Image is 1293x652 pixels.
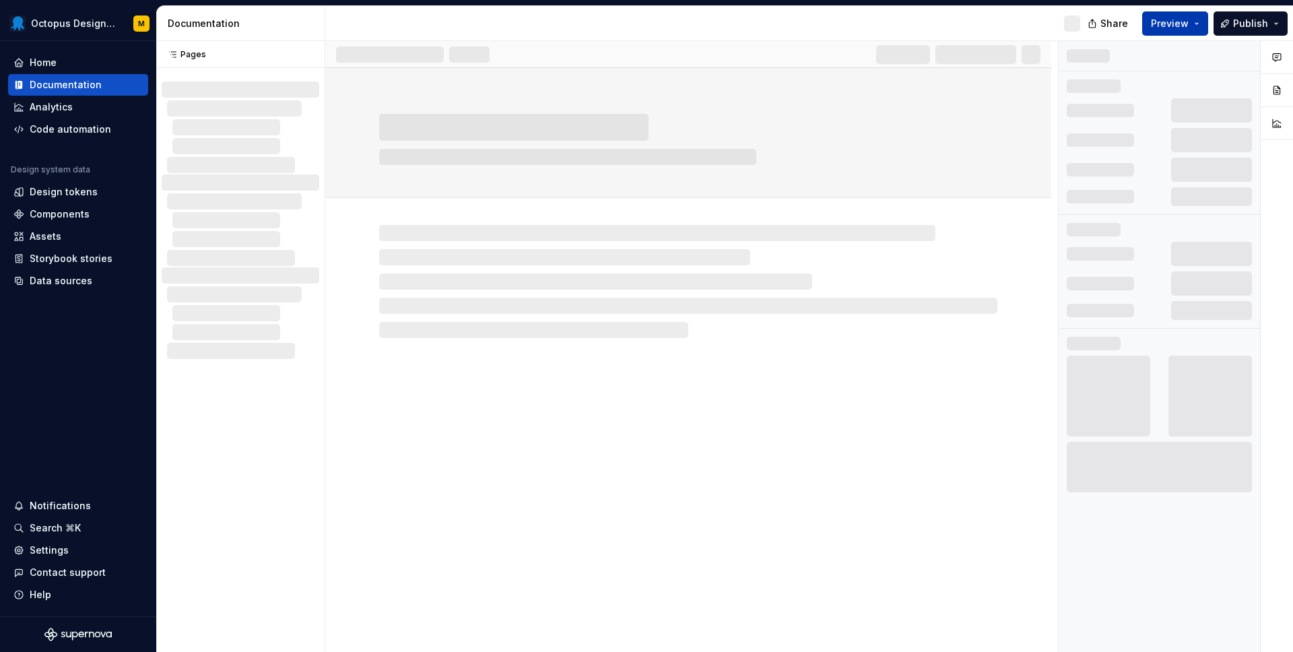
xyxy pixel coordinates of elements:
[30,123,111,136] div: Code automation
[8,74,148,96] a: Documentation
[8,52,148,73] a: Home
[31,17,117,30] div: Octopus Design System
[30,100,73,114] div: Analytics
[3,9,154,38] button: Octopus Design SystemM
[9,15,26,32] img: fcf53608-4560-46b3-9ec6-dbe177120620.png
[30,566,106,579] div: Contact support
[30,521,81,535] div: Search ⌘K
[30,252,112,265] div: Storybook stories
[168,17,319,30] div: Documentation
[8,517,148,539] button: Search ⌘K
[8,203,148,225] a: Components
[8,562,148,583] button: Contact support
[30,185,98,199] div: Design tokens
[8,540,148,561] a: Settings
[30,78,102,92] div: Documentation
[8,248,148,269] a: Storybook stories
[8,181,148,203] a: Design tokens
[30,274,92,288] div: Data sources
[1151,17,1189,30] span: Preview
[30,207,90,221] div: Components
[30,230,61,243] div: Assets
[1233,17,1268,30] span: Publish
[8,96,148,118] a: Analytics
[30,499,91,513] div: Notifications
[1214,11,1288,36] button: Publish
[30,544,69,557] div: Settings
[1081,11,1137,36] button: Share
[8,270,148,292] a: Data sources
[1100,17,1128,30] span: Share
[30,56,57,69] div: Home
[162,49,206,60] div: Pages
[8,119,148,140] a: Code automation
[11,164,90,175] div: Design system data
[8,584,148,606] button: Help
[8,495,148,517] button: Notifications
[1142,11,1208,36] button: Preview
[8,226,148,247] a: Assets
[44,628,112,641] svg: Supernova Logo
[138,18,145,29] div: M
[30,588,51,601] div: Help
